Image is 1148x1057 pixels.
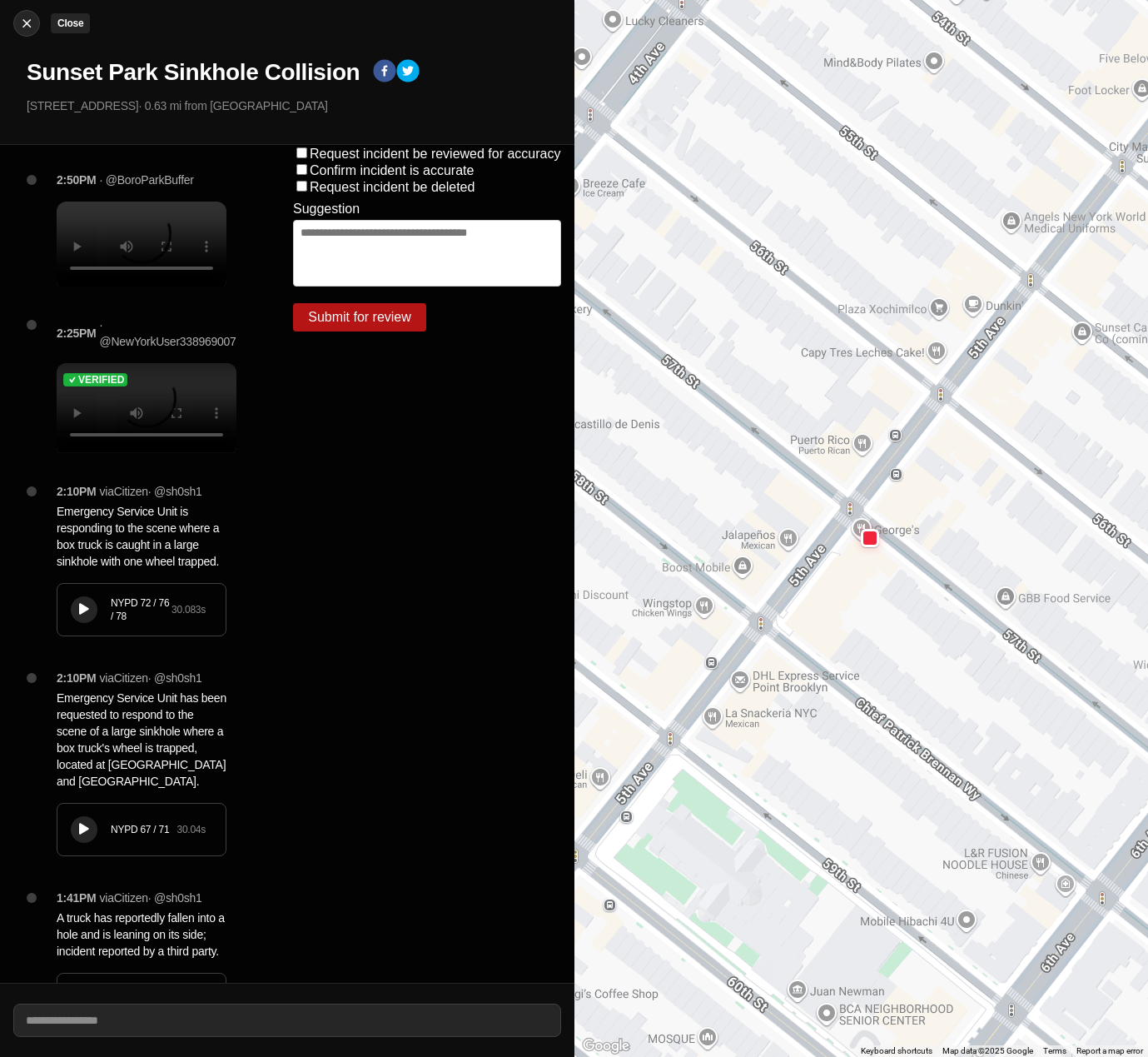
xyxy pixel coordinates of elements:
[293,303,426,332] button: Submit for review
[27,57,360,87] h1: Sunset Park Sinkhole Collision
[57,325,97,342] p: 2:25PM
[579,1035,634,1057] img: Google
[13,10,40,37] button: cancelClose
[57,17,83,29] small: Close
[57,172,97,188] p: 2:50PM
[396,59,420,86] button: twitter
[310,180,475,194] label: Request incident be deleted
[67,374,78,386] img: check
[78,373,124,386] h5: Verified
[293,202,360,217] label: Suggestion
[861,1045,932,1057] button: Keyboard shortcuts
[100,890,202,906] p: via Citizen · @ sh0sh1
[100,670,202,686] p: via Citizen · @ sh0sh1
[942,1046,1033,1055] span: Map data ©2025 Google
[57,503,226,570] p: Emergency Service Unit is responding to the scene where a box truck is caught in a large sinkhole...
[100,317,236,350] p: · @NewYorkUser338969007
[579,1035,634,1057] a: Open this area in Google Maps (opens a new window)
[310,147,561,161] label: Request incident be reviewed for accuracy
[373,59,396,86] button: facebook
[18,15,35,32] img: cancel
[57,890,97,906] p: 1:41PM
[176,823,206,836] div: 30.04 s
[1076,1046,1143,1055] a: Report a map error
[310,163,474,177] label: Confirm incident is accurate
[100,172,194,188] p: · @BoroParkBuffer
[57,483,97,500] p: 2:10PM
[27,97,561,114] p: [STREET_ADDRESS] · 0.63 mi from [GEOGRAPHIC_DATA]
[111,596,171,623] div: NYPD 72 / 76 / 78
[171,603,206,616] div: 30.083 s
[57,670,97,686] p: 2:10PM
[111,823,176,836] div: NYPD 67 / 71
[1043,1046,1066,1055] a: Terms (opens in new tab)
[57,910,226,960] p: A truck has reportedly fallen into a hole and is leaning on its side; incident reported by a thir...
[100,483,202,500] p: via Citizen · @ sh0sh1
[57,690,226,790] p: Emergency Service Unit has been requested to respond to the scene of a large sinkhole where a box...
